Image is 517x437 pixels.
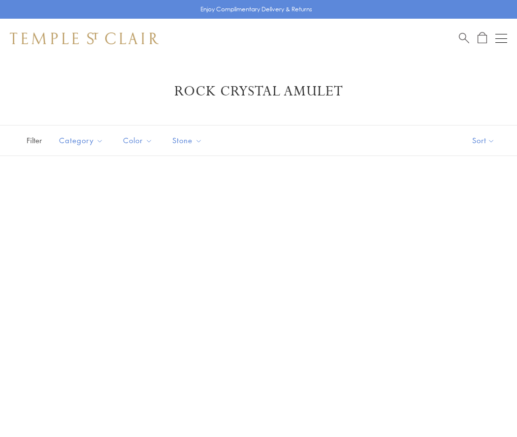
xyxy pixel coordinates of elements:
[116,129,160,152] button: Color
[52,129,111,152] button: Category
[25,83,492,100] h1: Rock Crystal Amulet
[450,125,517,156] button: Show sort by
[54,134,111,147] span: Category
[200,4,312,14] p: Enjoy Complimentary Delivery & Returns
[495,32,507,44] button: Open navigation
[167,134,210,147] span: Stone
[165,129,210,152] button: Stone
[459,32,469,44] a: Search
[10,32,159,44] img: Temple St. Clair
[118,134,160,147] span: Color
[478,32,487,44] a: Open Shopping Bag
